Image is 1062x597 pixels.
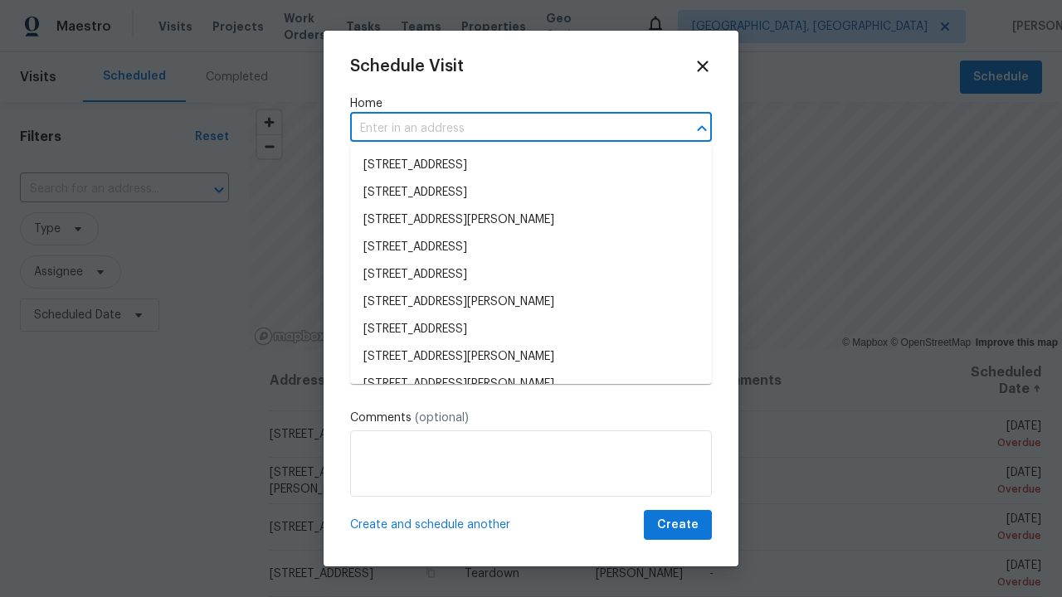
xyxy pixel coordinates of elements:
li: [STREET_ADDRESS] [350,234,712,261]
span: (optional) [415,412,469,424]
li: [STREET_ADDRESS][PERSON_NAME] [350,206,712,234]
li: [STREET_ADDRESS][PERSON_NAME] [350,343,712,371]
li: [STREET_ADDRESS] [350,316,712,343]
button: Create [644,510,712,541]
label: Home [350,95,712,112]
span: Create [657,515,699,536]
li: [STREET_ADDRESS][PERSON_NAME] [350,371,712,398]
span: Close [694,57,712,75]
li: [STREET_ADDRESS] [350,261,712,289]
li: [STREET_ADDRESS][PERSON_NAME] [350,289,712,316]
li: [STREET_ADDRESS] [350,179,712,206]
span: Create and schedule another [350,517,510,533]
input: Enter in an address [350,116,665,142]
label: Comments [350,410,712,426]
span: Schedule Visit [350,58,464,75]
li: [STREET_ADDRESS] [350,152,712,179]
button: Close [690,117,714,140]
